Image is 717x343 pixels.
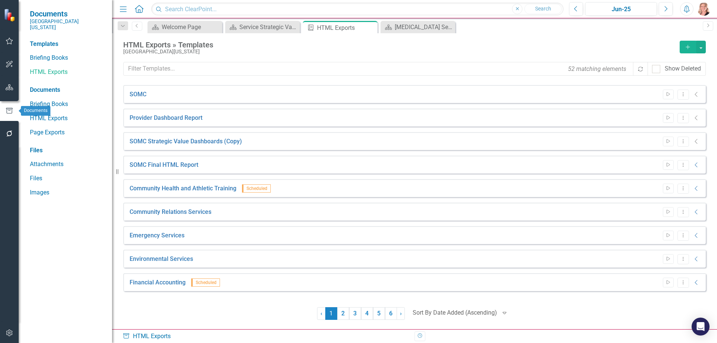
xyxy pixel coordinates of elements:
[130,208,211,216] a: Community Relations Services
[122,332,409,341] div: HTML Exports
[320,310,322,317] span: ‹
[665,65,701,73] div: Show Deleted
[30,146,105,155] div: Files
[325,307,337,320] span: 1
[30,86,105,94] div: Documents
[162,22,220,32] div: Welcome Page
[130,184,236,193] a: Community Health and Athletic Training
[21,106,50,116] div: Documents
[697,2,711,16] img: Tiffany LaCoste
[123,62,634,76] input: Filter Templates...
[30,18,105,31] small: [GEOGRAPHIC_DATA][US_STATE]
[151,3,564,16] input: Search ClearPoint...
[130,90,146,99] a: SOMC
[30,54,105,62] a: Briefing Books
[239,22,298,32] div: Service Strategic Value Dashboard
[130,161,198,169] a: SOMC Final HTML Report
[373,307,385,320] a: 5
[585,2,657,16] button: Jun-25
[395,22,453,32] div: [MEDICAL_DATA] Services and Infusion Dashboard
[30,68,105,77] a: HTML Exports
[382,22,453,32] a: [MEDICAL_DATA] Services and Infusion Dashboard
[400,310,402,317] span: ›
[227,22,298,32] a: Service Strategic Value Dashboard
[191,278,220,287] span: Scheduled
[30,9,105,18] span: Documents
[30,100,105,109] a: Briefing Books
[30,114,105,123] a: HTML Exports
[30,188,105,197] a: Images
[30,128,105,137] a: Page Exports
[588,5,654,14] div: Jun-25
[130,255,193,264] a: Environmental Services
[524,4,562,14] button: Search
[149,22,220,32] a: Welcome Page
[566,63,628,75] div: 52 matching elements
[349,307,361,320] a: 3
[130,137,242,146] a: SOMC Strategic Value Dashboards (Copy)
[692,318,710,336] div: Open Intercom Messenger
[317,23,376,32] div: HTML Exports
[130,278,186,287] a: Financial Accounting
[30,40,105,49] div: Templates
[4,9,17,22] img: ClearPoint Strategy
[337,307,349,320] a: 2
[123,41,676,49] div: HTML Exports » Templates
[361,307,373,320] a: 4
[385,307,397,320] a: 6
[123,49,676,54] div: [GEOGRAPHIC_DATA][US_STATE]
[130,114,202,122] a: Provider Dashboard Report
[130,231,184,240] a: Emergency Services
[30,174,105,183] a: Files
[242,184,271,193] span: Scheduled
[535,6,551,12] span: Search
[30,160,105,169] a: Attachments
